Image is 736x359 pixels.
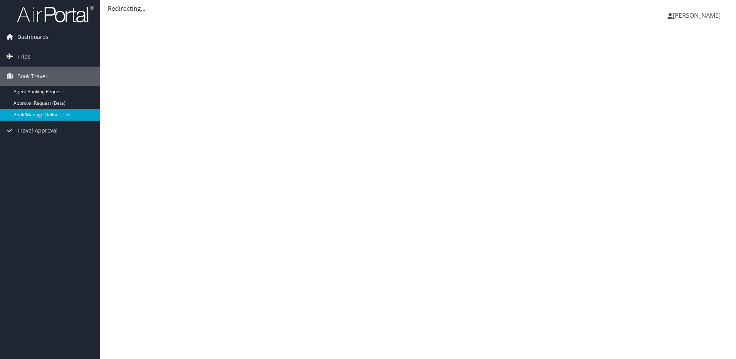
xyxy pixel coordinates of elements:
[17,121,58,140] span: Travel Approval
[667,4,728,27] a: [PERSON_NAME]
[17,5,94,23] img: airportal-logo.png
[108,4,728,13] div: Redirecting...
[17,47,30,66] span: Trips
[673,11,721,20] span: [PERSON_NAME]
[17,67,47,86] span: Book Travel
[17,27,49,47] span: Dashboards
